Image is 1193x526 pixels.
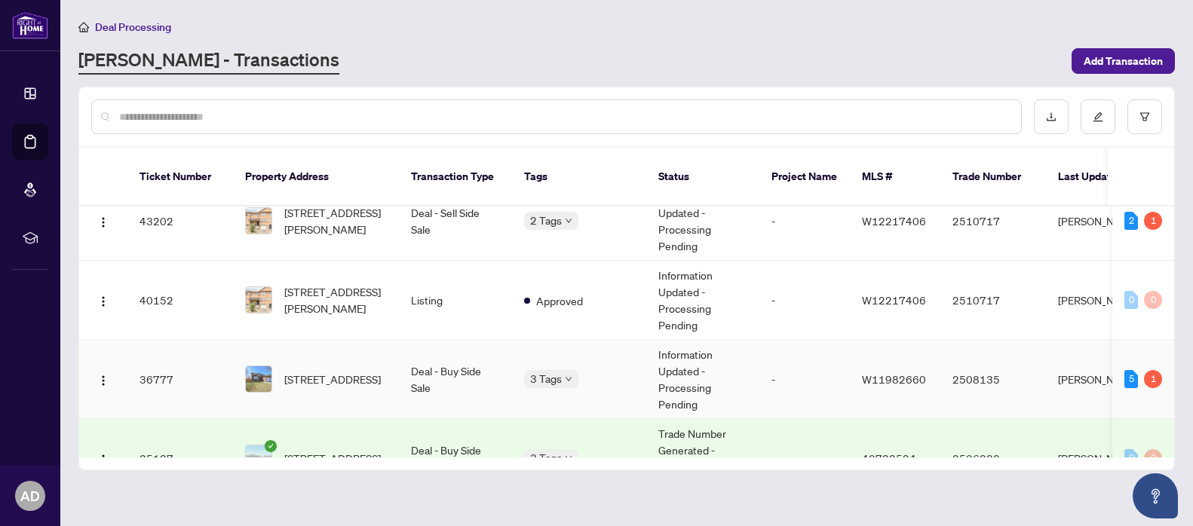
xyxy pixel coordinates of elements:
button: Add Transaction [1072,48,1175,74]
td: [PERSON_NAME] [1046,261,1159,340]
span: AD [20,485,40,506]
td: [PERSON_NAME] [1046,340,1159,419]
td: 40152 [127,261,233,340]
span: 2 Tags [530,212,562,229]
div: 1 [1144,370,1162,388]
th: MLS # [850,148,940,206]
img: thumbnail-img [246,208,271,234]
div: 0 [1144,291,1162,309]
th: Ticket Number [127,148,233,206]
td: 36777 [127,340,233,419]
button: Open asap [1133,473,1178,518]
td: - [759,182,850,261]
button: filter [1127,99,1162,134]
td: Information Updated - Processing Pending [646,261,759,340]
td: 43202 [127,182,233,261]
span: download [1046,112,1057,122]
button: Logo [91,367,115,391]
th: Project Name [759,148,850,206]
th: Transaction Type [399,148,512,206]
span: [STREET_ADDRESS] [284,450,381,466]
div: 1 [1144,212,1162,230]
th: Property Address [233,148,399,206]
span: [STREET_ADDRESS][PERSON_NAME] [284,283,387,317]
td: Trade Number Generated - Pending Information [646,419,759,498]
div: 2 [1124,212,1138,230]
span: W12217406 [862,214,926,228]
span: Approved [536,292,583,309]
span: down [565,217,572,225]
div: 5 [1124,370,1138,388]
span: 3 Tags [530,449,562,466]
button: download [1034,99,1069,134]
div: 0 [1124,291,1138,309]
div: 0 [1144,449,1162,467]
img: thumbnail-img [246,366,271,392]
img: logo [12,11,48,39]
td: Information Updated - Processing Pending [646,182,759,261]
th: Status [646,148,759,206]
td: Deal - Sell Side Sale [399,182,512,261]
img: Logo [97,454,109,466]
button: edit [1081,99,1115,134]
td: 2508135 [940,340,1046,419]
span: down [565,375,572,383]
span: check-circle [265,440,277,452]
img: thumbnail-img [246,445,271,471]
td: Listing [399,261,512,340]
img: thumbnail-img [246,287,271,313]
span: 3 Tags [530,370,562,387]
span: edit [1093,112,1103,122]
td: 2510717 [940,261,1046,340]
td: - [759,261,850,340]
td: 35127 [127,419,233,498]
img: Logo [97,375,109,387]
span: [STREET_ADDRESS][PERSON_NAME] [284,204,387,237]
button: Logo [91,288,115,312]
td: Deal - Buy Side Sale [399,419,512,498]
div: 0 [1124,449,1138,467]
a: [PERSON_NAME] - Transactions [78,47,339,75]
span: Deal Processing [95,20,171,34]
span: W12217406 [862,293,926,307]
span: 40722594 [862,451,916,465]
span: down [565,454,572,462]
span: [STREET_ADDRESS] [284,371,381,387]
button: Logo [91,446,115,470]
img: Logo [97,216,109,228]
th: Last Updated By [1046,148,1159,206]
td: - [759,340,850,419]
td: Deal - Buy Side Sale [399,340,512,419]
td: [PERSON_NAME] [1046,182,1159,261]
span: filter [1139,112,1150,122]
th: Trade Number [940,148,1046,206]
button: Logo [91,209,115,233]
span: home [78,22,89,32]
img: Logo [97,295,109,307]
td: Information Updated - Processing Pending [646,340,759,419]
td: 2506888 [940,419,1046,498]
td: - [759,419,850,498]
th: Tags [512,148,646,206]
span: Add Transaction [1084,49,1163,73]
td: 2510717 [940,182,1046,261]
td: [PERSON_NAME] [1046,419,1159,498]
span: W11982660 [862,372,926,386]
